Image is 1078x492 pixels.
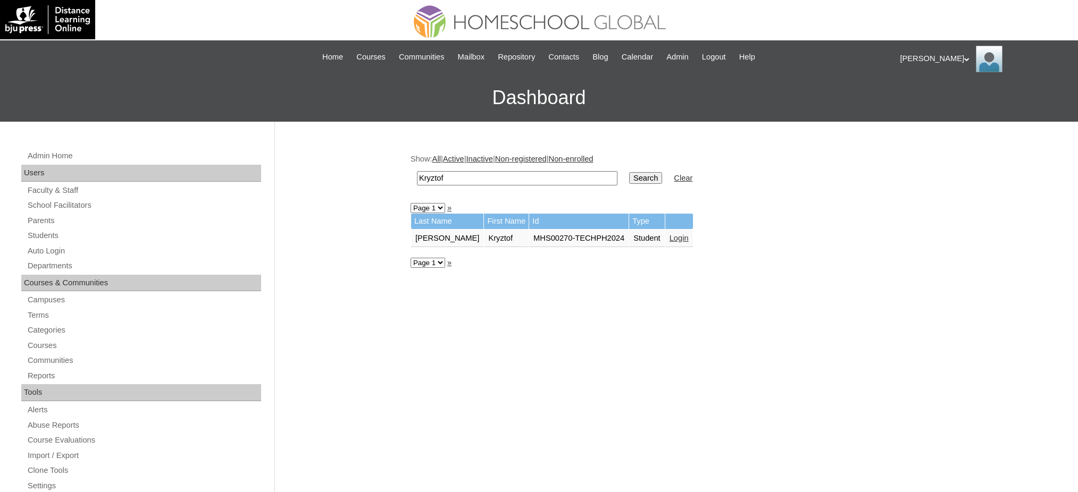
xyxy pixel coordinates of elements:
[417,171,617,185] input: Search
[592,51,608,63] span: Blog
[622,51,653,63] span: Calendar
[27,324,261,337] a: Categories
[466,155,493,163] a: Inactive
[27,293,261,307] a: Campuses
[443,155,464,163] a: Active
[739,51,755,63] span: Help
[27,419,261,432] a: Abuse Reports
[529,214,629,229] td: Id
[27,339,261,352] a: Courses
[447,258,452,267] a: »
[498,51,535,63] span: Repository
[27,434,261,447] a: Course Evaluations
[484,230,529,248] td: Kryztof
[734,51,761,63] a: Help
[484,214,529,229] td: First Name
[27,184,261,197] a: Faculty & Staff
[432,155,441,163] a: All
[674,174,692,182] a: Clear
[27,259,261,273] a: Departments
[447,203,452,212] a: »
[21,275,261,292] div: Courses & Communities
[702,51,726,63] span: Logout
[5,5,90,34] img: logo-white.png
[666,51,689,63] span: Admin
[549,155,594,163] a: Non-enrolled
[453,51,490,63] a: Mailbox
[21,384,261,401] div: Tools
[356,51,386,63] span: Courses
[27,149,261,163] a: Admin Home
[317,51,348,63] a: Home
[5,74,1073,122] h3: Dashboard
[411,214,484,229] td: Last Name
[495,155,547,163] a: Non-registered
[27,199,261,212] a: School Facilitators
[492,51,540,63] a: Repository
[27,309,261,322] a: Terms
[697,51,731,63] a: Logout
[616,51,658,63] a: Calendar
[27,449,261,462] a: Import / Export
[661,51,694,63] a: Admin
[411,230,484,248] td: [PERSON_NAME]
[27,464,261,477] a: Clone Tools
[27,354,261,367] a: Communities
[629,214,665,229] td: Type
[399,51,445,63] span: Communities
[27,403,261,417] a: Alerts
[27,214,261,227] a: Parents
[670,234,689,242] a: Login
[548,51,579,63] span: Contacts
[322,51,343,63] span: Home
[529,230,629,248] td: MHS00270-TECHPH2024
[543,51,584,63] a: Contacts
[411,154,937,191] div: Show: | | | |
[629,172,662,184] input: Search
[587,51,613,63] a: Blog
[27,369,261,383] a: Reports
[458,51,485,63] span: Mailbox
[900,46,1068,72] div: [PERSON_NAME]
[21,165,261,182] div: Users
[27,244,261,258] a: Auto Login
[351,51,391,63] a: Courses
[27,229,261,242] a: Students
[394,51,450,63] a: Communities
[976,46,1002,72] img: Ariane Ebuen
[629,230,665,248] td: Student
